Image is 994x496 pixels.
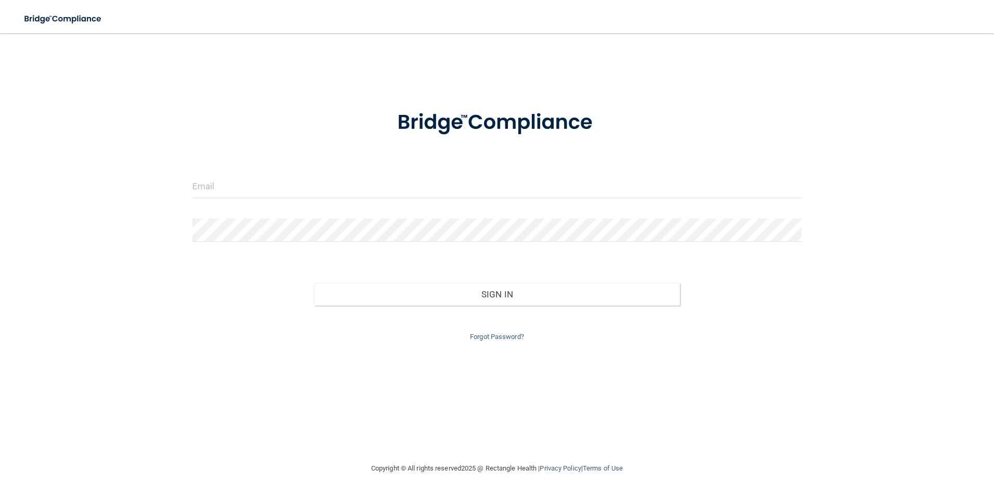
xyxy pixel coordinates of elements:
[192,175,802,198] input: Email
[583,464,623,472] a: Terms of Use
[314,283,680,306] button: Sign In
[540,464,581,472] a: Privacy Policy
[376,96,618,150] img: bridge_compliance_login_screen.278c3ca4.svg
[470,333,524,341] a: Forgot Password?
[814,422,982,464] iframe: Drift Widget Chat Controller
[16,8,111,30] img: bridge_compliance_login_screen.278c3ca4.svg
[307,452,687,485] div: Copyright © All rights reserved 2025 @ Rectangle Health | |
